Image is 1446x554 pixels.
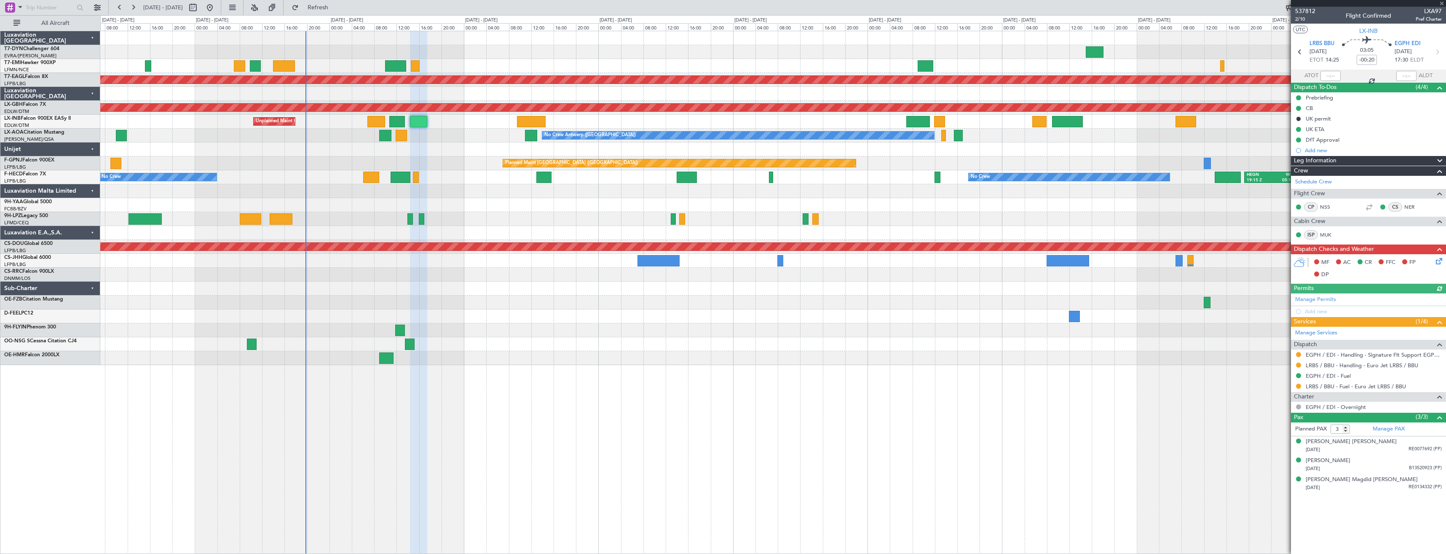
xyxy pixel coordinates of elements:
[1138,17,1170,24] div: [DATE] - [DATE]
[1409,484,1442,491] span: RE0134332 (PP)
[1294,245,1374,254] span: Dispatch Checks and Weather
[217,23,240,31] div: 04:00
[1294,317,1316,327] span: Services
[4,339,30,344] span: OO-NSG S
[195,23,217,31] div: 00:00
[576,23,598,31] div: 20:00
[102,171,121,183] div: No Crew
[1321,271,1329,279] span: DP
[4,199,52,204] a: 9H-YAAGlobal 5000
[1306,372,1351,379] a: EGPH / EDI - Fuel
[1306,126,1324,133] div: UK ETA
[4,46,59,51] a: T7-DYNChallenger 604
[419,23,442,31] div: 16:00
[1416,7,1442,16] span: LXA97
[4,60,56,65] a: T7-EMIHawker 900XP
[4,325,56,330] a: 9H-FLYINPhenom 300
[4,130,64,135] a: LX-AOACitation Mustang
[4,116,71,121] a: LX-INBFalcon 900EX EASy II
[1321,258,1329,267] span: MF
[1306,484,1320,491] span: [DATE]
[1249,23,1271,31] div: 20:00
[4,241,24,246] span: CS-DOU
[1309,48,1327,56] span: [DATE]
[196,17,228,24] div: [DATE] - [DATE]
[4,172,23,177] span: F-HECD
[1114,23,1137,31] div: 20:00
[1409,258,1416,267] span: FP
[4,46,23,51] span: T7-DYN
[329,23,352,31] div: 00:00
[823,23,845,31] div: 16:00
[1226,23,1249,31] div: 16:00
[755,23,778,31] div: 04:00
[1002,23,1024,31] div: 00:00
[554,23,576,31] div: 16:00
[331,17,363,24] div: [DATE] - [DATE]
[4,81,26,87] a: LFPB/LBG
[688,23,710,31] div: 16:00
[1295,16,1315,23] span: 2/10
[4,352,59,358] a: OE-HMRFalcon 2000LX
[4,311,21,316] span: D-FEEL
[1137,23,1159,31] div: 00:00
[935,23,957,31] div: 12:00
[4,241,53,246] a: CS-DOUGlobal 6500
[734,17,767,24] div: [DATE] - [DATE]
[1409,446,1442,453] span: RE0077692 (PP)
[172,23,195,31] div: 20:00
[1386,258,1395,267] span: FFC
[4,122,29,129] a: EDLW/DTM
[1272,17,1305,24] div: [DATE] - [DATE]
[4,297,22,302] span: OE-FZB
[396,23,419,31] div: 12:00
[1410,56,1424,65] span: ELDT
[1309,40,1334,48] span: LRBS BBU
[1306,446,1320,453] span: [DATE]
[1395,56,1408,65] span: 17:30
[4,325,27,330] span: 9H-FLYIN
[1360,46,1374,55] span: 03:05
[143,4,183,11] span: [DATE] - [DATE]
[4,102,23,107] span: LX-GBH
[1294,217,1325,226] span: Cabin Crew
[890,23,912,31] div: 04:00
[1247,172,1272,178] div: HEGN
[1416,412,1428,421] span: (3/3)
[845,23,868,31] div: 20:00
[9,16,91,30] button: All Aircraft
[1295,425,1327,433] label: Planned PAX
[1294,83,1336,92] span: Dispatch To-Dos
[1304,230,1318,239] div: ISP
[1306,457,1350,465] div: [PERSON_NAME]
[621,23,643,31] div: 04:00
[4,339,77,344] a: OO-NSG SCessna Citation CJ4
[1346,11,1391,20] div: Flight Confirmed
[1306,136,1339,143] div: DfT Approval
[1181,23,1204,31] div: 08:00
[800,23,822,31] div: 12:00
[1159,23,1181,31] div: 04:00
[486,23,509,31] div: 04:00
[1395,48,1412,56] span: [DATE]
[4,206,27,212] a: FCBB/BZV
[288,1,338,14] button: Refresh
[4,199,23,204] span: 9H-YAA
[1294,156,1336,166] span: Leg Information
[4,269,22,274] span: CS-RRC
[1419,72,1433,80] span: ALDT
[4,53,56,59] a: EVRA/[PERSON_NAME]
[4,74,25,79] span: T7-EAGL
[102,17,134,24] div: [DATE] - [DATE]
[1306,351,1442,358] a: EGPH / EDI - Handling - Signature Flt Support EGPH / EDI
[1025,23,1047,31] div: 04:00
[4,220,29,226] a: LFMD/CEQ
[4,352,25,358] span: OE-HMR
[4,67,29,73] a: LFMN/NCE
[4,311,33,316] a: D-FEELPC12
[1416,317,1428,326] span: (1/4)
[1272,172,1297,178] div: WSSL
[464,23,486,31] div: 00:00
[1325,56,1339,65] span: 14:25
[22,20,89,26] span: All Aircraft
